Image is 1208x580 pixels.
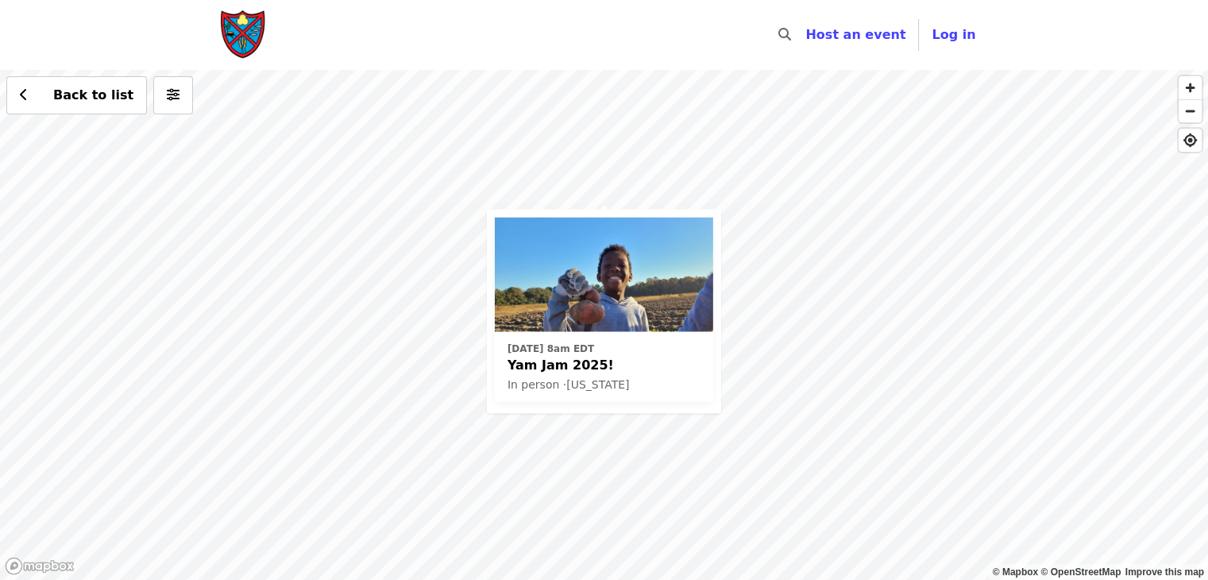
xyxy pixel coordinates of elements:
[167,87,179,102] i: sliders-h icon
[508,356,700,375] span: Yam Jam 2025!
[495,217,713,331] img: Yam Jam 2025! organized by Society of St. Andrew
[1179,76,1202,99] button: Zoom In
[5,557,75,575] a: Mapbox logo
[508,342,594,356] time: [DATE] 8am EDT
[153,76,193,114] button: More filters (0 selected)
[801,16,813,54] input: Search
[508,378,630,391] span: In person · [US_STATE]
[805,27,905,42] a: Host an event
[220,10,268,60] img: Society of St. Andrew - Home
[1125,566,1204,578] a: Map feedback
[6,76,147,114] button: Back to list
[1179,99,1202,122] button: Zoom Out
[20,87,28,102] i: chevron-left icon
[1179,129,1202,152] button: Find My Location
[1040,566,1121,578] a: OpenStreetMap
[919,19,988,51] button: Log in
[778,27,791,42] i: search icon
[495,217,713,401] a: See details for "Yam Jam 2025!"
[932,27,975,42] span: Log in
[993,566,1039,578] a: Mapbox
[53,87,133,102] span: Back to list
